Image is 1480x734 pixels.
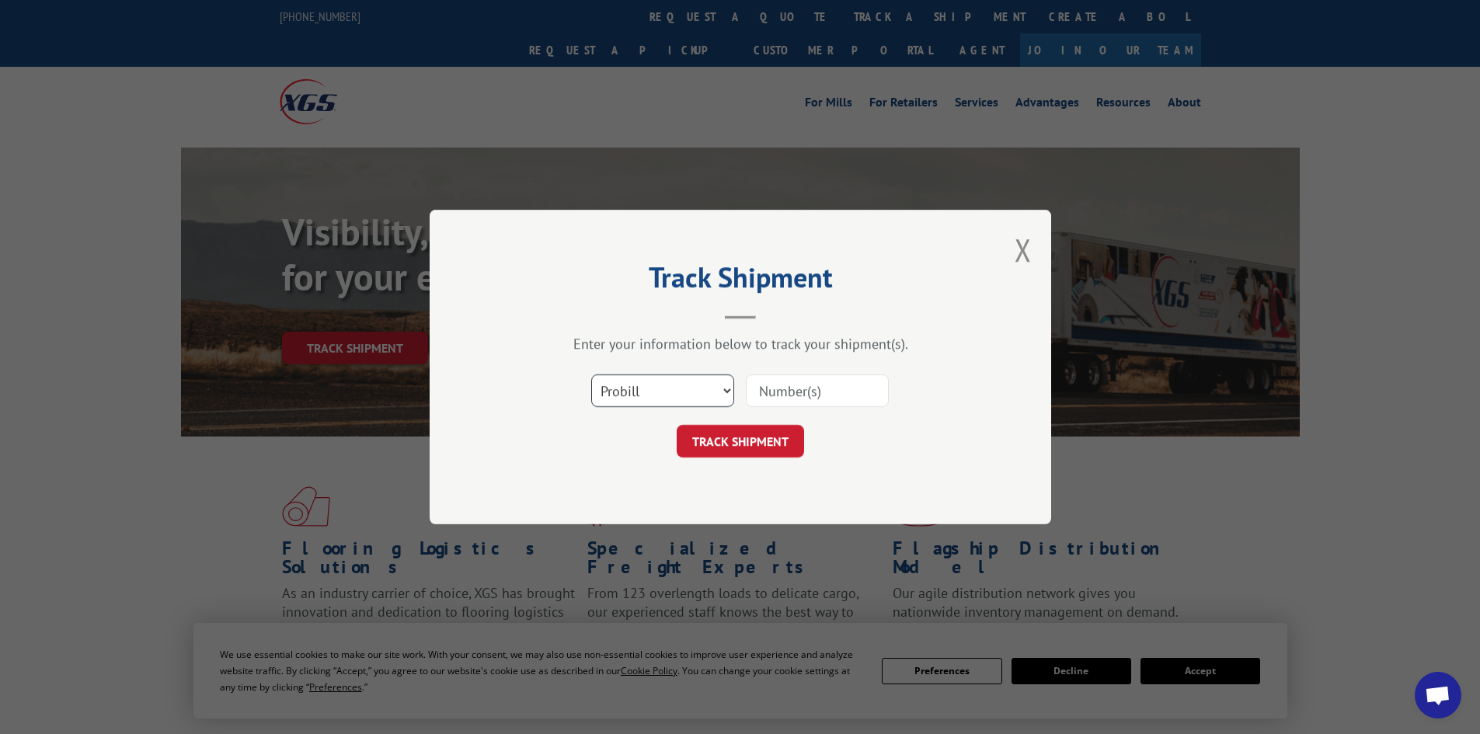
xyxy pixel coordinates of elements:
h2: Track Shipment [507,266,973,296]
button: TRACK SHIPMENT [677,425,804,457]
div: Enter your information below to track your shipment(s). [507,335,973,353]
a: Open chat [1415,672,1461,718]
button: Close modal [1015,229,1032,270]
input: Number(s) [746,374,889,407]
